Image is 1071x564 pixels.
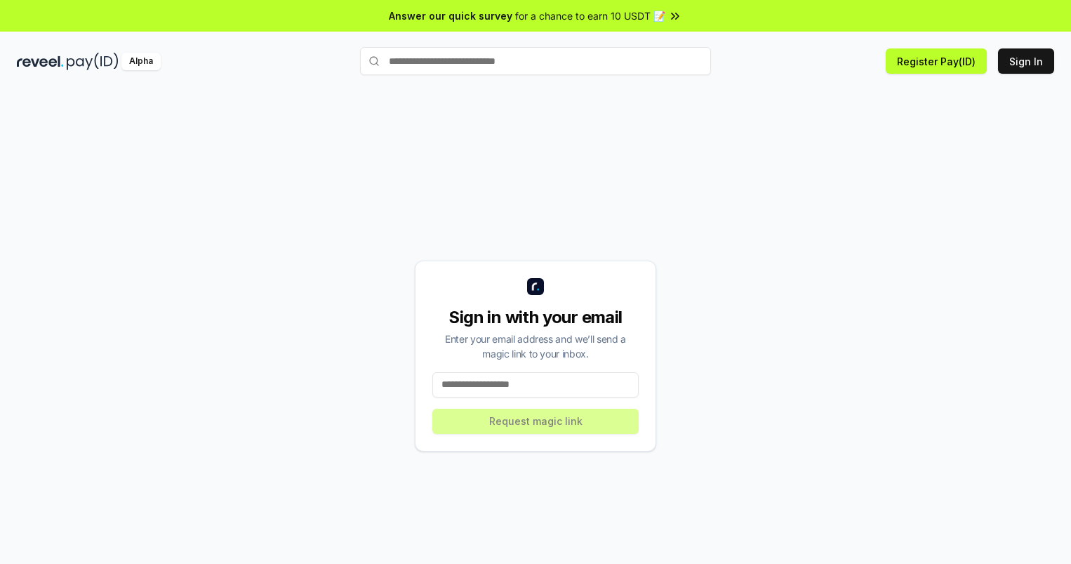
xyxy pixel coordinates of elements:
button: Register Pay(ID) [886,48,987,74]
div: Alpha [121,53,161,70]
span: for a chance to earn 10 USDT 📝 [515,8,665,23]
img: pay_id [67,53,119,70]
div: Sign in with your email [432,306,639,329]
img: logo_small [527,278,544,295]
img: reveel_dark [17,53,64,70]
div: Enter your email address and we’ll send a magic link to your inbox. [432,332,639,361]
button: Sign In [998,48,1054,74]
span: Answer our quick survey [389,8,512,23]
